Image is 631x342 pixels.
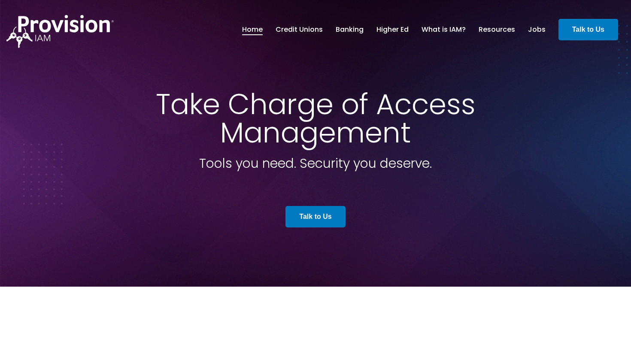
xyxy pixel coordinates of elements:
[6,15,114,48] img: ProvisionIAM-Logo-White
[528,22,546,37] a: Jobs
[285,206,345,227] a: Talk to Us
[376,22,409,37] a: Higher Ed
[558,19,618,40] a: Talk to Us
[199,154,432,173] span: Tools you need. Security you deserve.
[336,22,364,37] a: Banking
[236,16,552,43] nav: menu
[572,26,604,33] strong: Talk to Us
[276,22,323,37] a: Credit Unions
[422,22,466,37] a: What is IAM?
[156,85,476,152] span: Take Charge of Access Management
[242,22,263,37] a: Home
[479,22,515,37] a: Resources
[299,213,331,220] strong: Talk to Us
